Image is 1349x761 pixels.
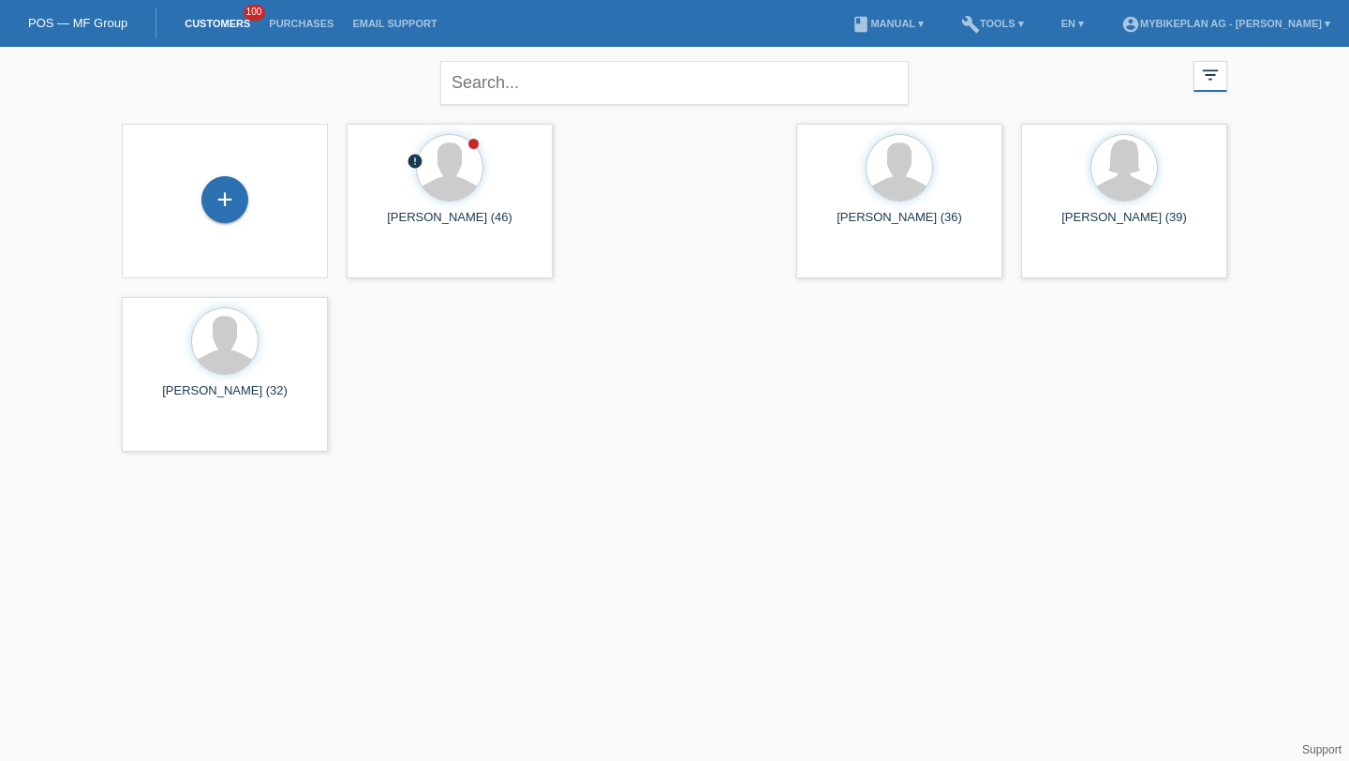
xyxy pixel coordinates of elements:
[28,16,127,30] a: POS — MF Group
[1052,18,1093,29] a: EN ▾
[842,18,933,29] a: bookManual ▾
[811,210,987,240] div: [PERSON_NAME] (36)
[362,210,538,240] div: [PERSON_NAME] (46)
[961,15,980,34] i: build
[407,153,423,170] i: error
[202,184,247,216] div: Add customer
[1121,15,1140,34] i: account_circle
[137,383,313,413] div: [PERSON_NAME] (32)
[407,153,423,172] div: unconfirmed, pending
[175,18,259,29] a: Customers
[440,61,909,105] input: Search...
[343,18,446,29] a: Email Support
[1112,18,1340,29] a: account_circleMybikeplan AG - [PERSON_NAME] ▾
[1302,743,1342,756] a: Support
[1036,210,1212,240] div: [PERSON_NAME] (39)
[952,18,1033,29] a: buildTools ▾
[1200,65,1221,85] i: filter_list
[852,15,870,34] i: book
[259,18,343,29] a: Purchases
[586,210,763,244] div: [PERSON_NAME] [PERSON_NAME] [PERSON_NAME] (45)
[244,5,266,21] span: 100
